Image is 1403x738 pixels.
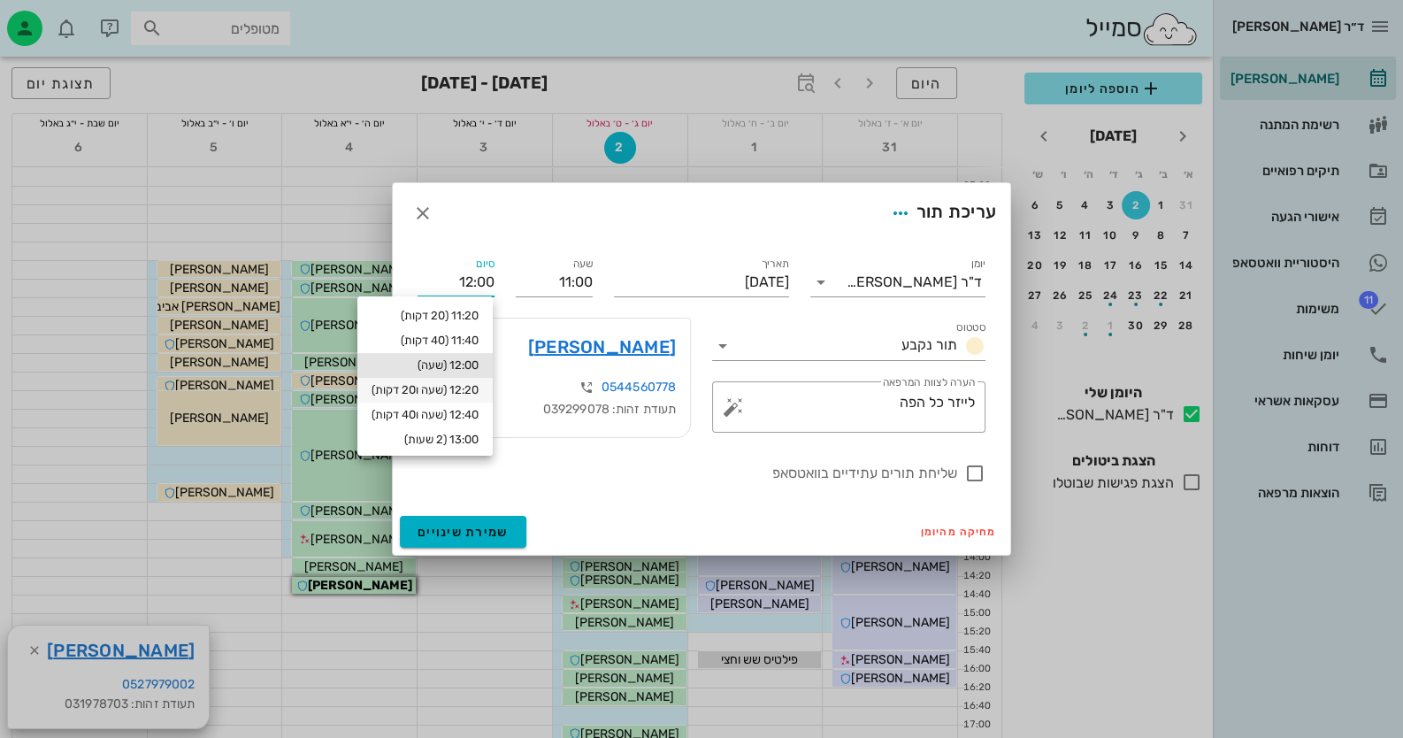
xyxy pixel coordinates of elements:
label: שליחת תורים עתידיים בוואטסאפ [418,465,957,482]
div: 12:00 (שעה) [372,358,479,373]
div: 13:00 (2 שעות) [372,433,479,447]
label: תאריך [762,258,790,271]
a: [PERSON_NAME] [528,333,676,361]
div: תעודת זהות: 039299078 [433,400,676,419]
div: ד"ר [PERSON_NAME] [847,274,982,290]
div: עריכת תור [885,197,996,229]
label: יומן [971,258,986,271]
div: 11:20 (20 דקות) [372,309,479,323]
div: סטטוסתור נקבע [712,332,985,360]
div: 12:20 (שעה ו20 דקות) [372,383,479,397]
span: תור נקבע [901,336,957,353]
div: 12:40 (שעה ו40 דקות) [372,408,479,422]
label: הערה לצוות המרפאה [883,376,975,389]
button: מחיקה מהיומן [914,519,1003,544]
label: סטטוס [956,321,985,334]
a: 0544560778 [602,380,676,395]
span: מחיקה מהיומן [921,526,996,538]
input: 00:00 [418,268,494,296]
span: שמירת שינויים [418,525,509,540]
label: שעה [573,258,594,271]
div: יומןד"ר [PERSON_NAME] [810,268,985,296]
button: שמירת שינויים [400,516,526,548]
div: 11:40 (40 דקות) [372,334,479,348]
label: סיום [476,258,494,271]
